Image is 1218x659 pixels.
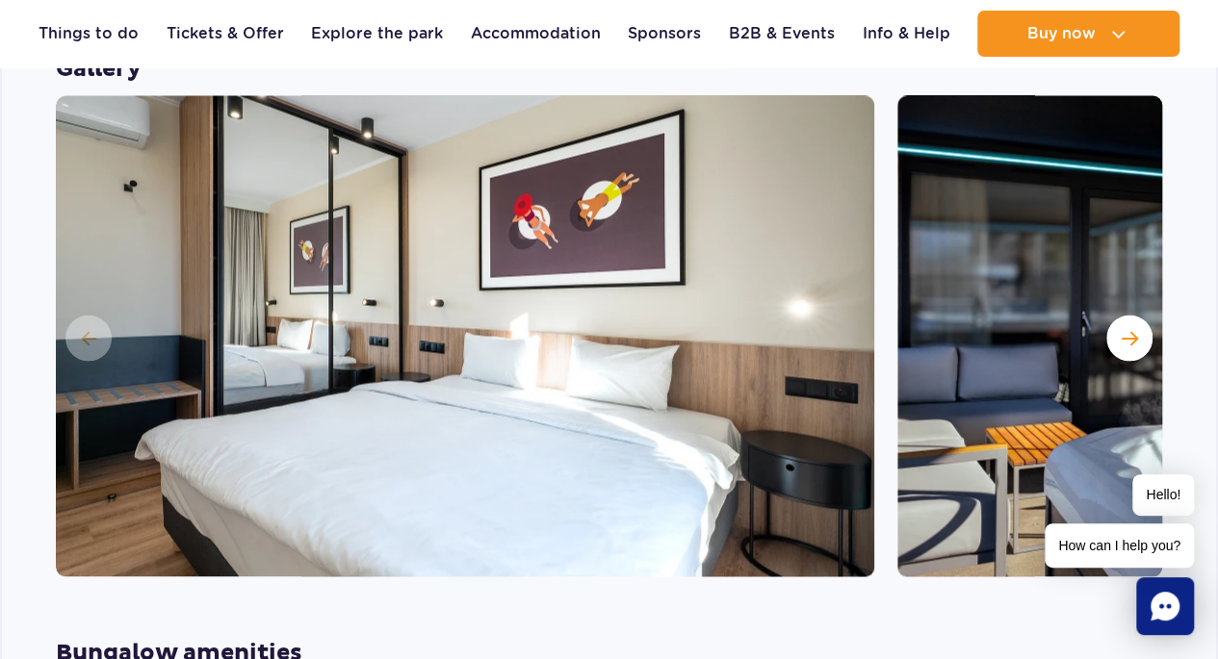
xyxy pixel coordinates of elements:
span: Buy now [1026,25,1095,42]
button: Next slide [1106,315,1153,361]
a: Tickets & Offer [167,11,284,57]
a: Sponsors [628,11,701,57]
a: Things to do [39,11,139,57]
a: Accommodation [471,11,601,57]
a: Info & Help [862,11,949,57]
strong: Gallery [56,55,1162,84]
div: Chat [1136,577,1194,635]
span: Hello! [1132,474,1194,516]
span: How can I help you? [1045,523,1194,568]
a: Explore the park [311,11,443,57]
button: Buy now [977,11,1179,57]
a: B2B & Events [729,11,835,57]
